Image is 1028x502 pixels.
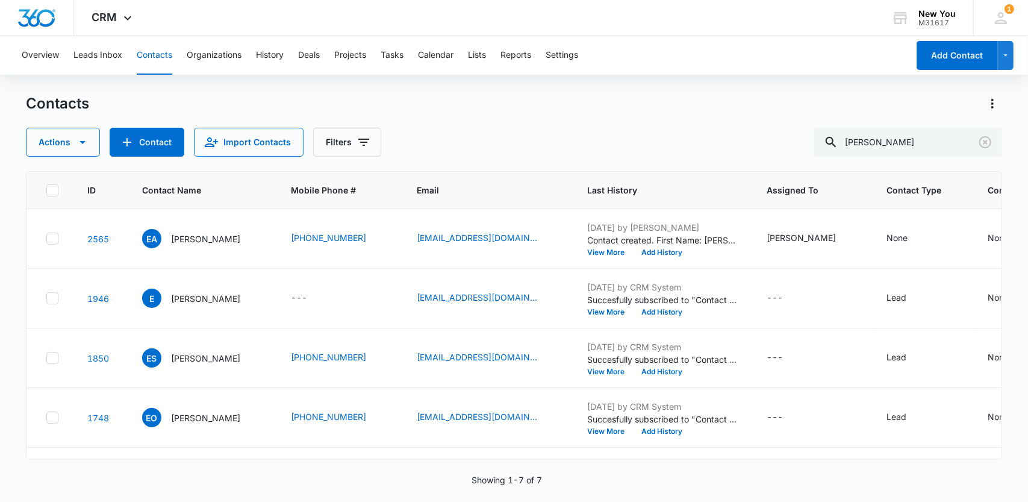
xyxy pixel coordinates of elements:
[142,184,245,196] span: Contact Name
[381,36,403,75] button: Tasks
[588,428,634,435] button: View More
[767,410,783,425] div: ---
[588,413,738,425] p: Succesfully subscribed to "Contact Form Submissions".
[588,281,738,293] p: [DATE] by CRM System
[634,368,691,375] button: Add History
[814,128,1002,157] input: Search Contacts
[26,128,100,157] button: Actions
[187,36,241,75] button: Organizations
[142,348,262,368] div: Contact Name - Erika Sevilla - Select to Edit Field
[87,184,96,196] span: ID
[887,184,942,196] span: Contact Type
[500,36,531,75] button: Reports
[472,474,542,486] p: Showing 1-7 of 7
[142,348,161,368] span: ES
[194,128,304,157] button: Import Contacts
[256,36,284,75] button: History
[73,36,122,75] button: Leads Inbox
[1005,4,1014,14] span: 1
[767,291,805,306] div: Assigned To - - Select to Edit Field
[291,410,388,425] div: Mobile Phone # - (253) 318-1912 - Select to Edit Field
[417,351,537,363] a: [EMAIL_ADDRESS][DOMAIN_NAME]
[417,184,541,196] span: Email
[588,368,634,375] button: View More
[87,234,109,244] a: Navigate to contact details page for Erika Ali
[417,351,559,365] div: Email - sevillaerika123@yahoo.com - Select to Edit Field
[588,221,738,234] p: [DATE] by [PERSON_NAME]
[22,36,59,75] button: Overview
[887,351,907,363] div: Lead
[887,291,929,306] div: Contact Type - Lead - Select to Edit Field
[917,41,998,70] button: Add Contact
[87,293,109,304] a: Navigate to contact details page for Erika
[110,128,184,157] button: Add Contact
[887,291,907,304] div: Lead
[887,231,930,246] div: Contact Type - None - Select to Edit Field
[1005,4,1014,14] div: notifications count
[142,408,161,427] span: EO
[291,351,366,363] a: [PHONE_NUMBER]
[918,9,956,19] div: account name
[767,231,858,246] div: Assigned To - YANIRA PEREZ - Select to Edit Field
[988,410,1009,423] div: None
[291,351,388,365] div: Mobile Phone # - (360) 559-5270 - Select to Edit Field
[142,229,262,248] div: Contact Name - Erika Ali - Select to Edit Field
[417,410,559,425] div: Email - erikaaoberg@gmail.com - Select to Edit Field
[767,410,805,425] div: Assigned To - - Select to Edit Field
[767,351,805,365] div: Assigned To - - Select to Edit Field
[171,352,240,365] p: [PERSON_NAME]
[142,289,161,308] span: E
[87,353,109,363] a: Navigate to contact details page for Erika Sevilla
[988,231,1009,244] div: None
[976,133,995,152] button: Clear
[887,351,929,365] div: Contact Type - Lead - Select to Edit Field
[767,184,841,196] span: Assigned To
[887,231,908,244] div: None
[887,410,929,425] div: Contact Type - Lead - Select to Edit Field
[171,292,240,305] p: [PERSON_NAME]
[291,410,366,423] a: [PHONE_NUMBER]
[417,291,537,304] a: [EMAIL_ADDRESS][DOMAIN_NAME]
[588,340,738,353] p: [DATE] by CRM System
[887,410,907,423] div: Lead
[298,36,320,75] button: Deals
[291,291,329,306] div: Mobile Phone # - - Select to Edit Field
[142,229,161,248] span: EA
[417,410,537,423] a: [EMAIL_ADDRESS][DOMAIN_NAME]
[417,231,559,246] div: Email - erikalull@yahoo.com - Select to Edit Field
[417,291,559,306] div: Email - alvarezerikaa2@gmail.com - Select to Edit Field
[171,412,240,424] p: [PERSON_NAME]
[767,291,783,306] div: ---
[767,231,836,244] div: [PERSON_NAME]
[918,19,956,27] div: account id
[588,353,738,366] p: Succesfully subscribed to "Contact Form Submissions".
[291,231,366,244] a: [PHONE_NUMBER]
[291,184,388,196] span: Mobile Phone #
[588,249,634,256] button: View More
[546,36,578,75] button: Settings
[588,184,721,196] span: Last History
[988,351,1009,363] div: None
[92,11,117,24] span: CRM
[983,94,1002,113] button: Actions
[417,231,537,244] a: [EMAIL_ADDRESS][DOMAIN_NAME]
[468,36,486,75] button: Lists
[767,351,783,365] div: ---
[634,309,691,316] button: Add History
[988,291,1009,304] div: None
[634,249,691,256] button: Add History
[588,400,738,413] p: [DATE] by CRM System
[418,36,453,75] button: Calendar
[588,293,738,306] p: Succesfully subscribed to "Contact Form Submissions".
[588,234,738,246] p: Contact created. First Name: [PERSON_NAME] Last Name: [PERSON_NAME] Mobile Phone #: [PHONE_NUMBER...
[291,231,388,246] div: Mobile Phone # - (253) 318-7434 - Select to Edit Field
[142,408,262,427] div: Contact Name - Erika Oberg - Select to Edit Field
[588,309,634,316] button: View More
[26,95,89,113] h1: Contacts
[171,233,240,245] p: [PERSON_NAME]
[137,36,172,75] button: Contacts
[142,289,262,308] div: Contact Name - Erika - Select to Edit Field
[334,36,366,75] button: Projects
[634,428,691,435] button: Add History
[291,291,307,306] div: ---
